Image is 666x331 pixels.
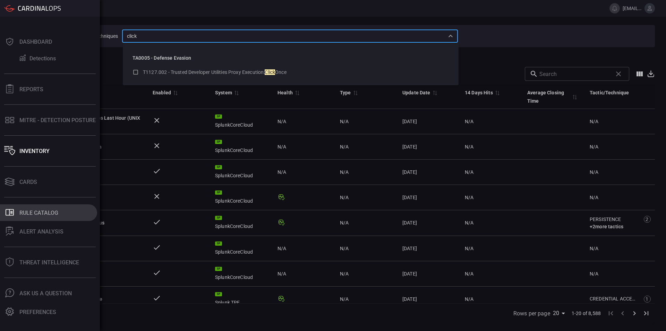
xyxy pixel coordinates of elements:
div: SplunkCoreCloud [215,140,266,154]
span: T1127.002 - Trusted Developer Utilities Proxy Execution: [143,69,265,75]
div: Average Closing Time [527,88,570,105]
div: SP [215,190,222,195]
span: N/A [340,119,349,124]
div: Update Date [402,88,430,97]
div: Cards [19,179,37,185]
span: Clear search [613,68,624,80]
td: [DATE] [397,236,459,261]
div: SplunkCoreCloud [215,241,266,255]
div: Rule Catalog [19,210,58,216]
span: N/A [465,169,473,175]
span: N/A [590,195,598,200]
div: 2 [644,216,651,223]
span: [EMAIL_ADDRESS][DOMAIN_NAME] [623,6,642,11]
span: N/A [590,246,598,251]
div: SP [215,292,222,296]
span: Sort by Average Closing Time descending [570,94,579,100]
div: SplunkCoreCloud [215,216,266,230]
input: Search [539,67,610,81]
div: SplunkCoreCloud [215,114,266,128]
div: SplunkCoreCloud [215,190,266,204]
td: [DATE] [397,109,459,134]
span: N/A [590,271,598,277]
span: N/A [465,144,473,150]
label: Rows per page [513,309,550,317]
td: [DATE] [397,160,459,185]
span: N/A [590,119,598,124]
span: Click [265,69,275,75]
div: Threat Intelligence [19,259,79,266]
span: N/A [277,118,286,125]
span: Go to first page [605,309,617,316]
span: N/A [465,220,473,226]
div: Detections [29,55,56,62]
div: Preferences [19,309,56,315]
td: [DATE] [397,185,459,210]
button: Go to next page [629,307,640,319]
span: N/A [340,144,349,150]
button: Show/Hide columns [633,67,647,81]
div: ALERT ANALYSIS [19,228,63,235]
span: Go to last page [640,309,652,316]
div: Type [340,88,351,97]
span: N/A [340,195,349,200]
span: N/A [340,169,349,175]
div: Ask Us A Question [19,290,72,297]
button: Close [446,31,455,41]
span: N/A [465,271,473,277]
div: SP [215,140,222,144]
div: SplunkCoreCloud [215,267,266,281]
div: Dashboard [19,39,52,45]
button: Export [647,70,655,78]
span: N/A [340,271,349,277]
div: 1 [644,296,651,303]
span: N/A [277,143,286,150]
td: [DATE] [397,134,459,160]
span: N/A [590,144,598,150]
span: + 2 more tactic s [590,224,623,229]
span: N/A [590,169,598,175]
div: Enabled [153,88,171,97]
td: [DATE] [397,287,459,312]
div: SplunkCoreCloud [215,165,266,179]
div: Rows per page [553,308,567,319]
div: Tactic/Technique [590,88,629,97]
div: TA0005 - Defense Evasion [127,50,454,66]
span: N/A [465,246,473,251]
td: [DATE] [397,261,459,287]
span: Sort by Type descending [351,90,359,96]
span: N/A [340,246,349,251]
div: System [215,88,232,97]
td: [DATE] [397,210,459,236]
div: SP [215,165,222,169]
div: Splunk TPE [215,292,266,306]
span: N/A [465,296,473,302]
span: N/A [340,220,349,226]
span: N/A [277,245,286,252]
span: Sort by Update Date descending [430,90,439,96]
div: SP [215,114,222,119]
span: N/A [277,169,286,176]
input: All [124,32,444,40]
div: 14 Days Hits [465,88,493,97]
span: N/A [340,296,349,302]
span: N/A [465,119,473,124]
div: Reports [19,86,43,93]
span: Sort by Enabled descending [171,90,179,96]
div: MITRE - Detection Posture [19,117,96,124]
div: SP [215,267,222,271]
div: Inventory [19,148,50,154]
span: Sort by System ascending [232,90,240,96]
span: Go to previous page [617,309,629,316]
li: T1127.002 - Trusted Developer Utilities Proxy Execution: ClickOnce [127,66,454,78]
button: Go to last page [640,307,652,319]
span: Sort by Health ascending [293,90,301,96]
span: Sort by 14 Days Hits descending [493,90,501,96]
